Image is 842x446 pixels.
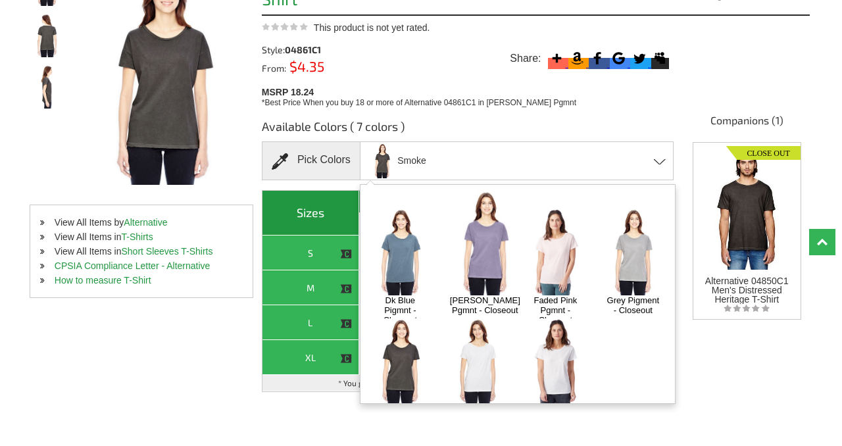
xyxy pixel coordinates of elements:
a: How to measure T-Shirt [55,275,151,285]
th: M [262,270,359,305]
img: This item is CLOSEOUT! [340,283,352,295]
li: View All Items in [30,244,253,259]
span: Smoke [397,149,426,172]
th: XL [262,340,359,375]
th: Quantity/Volume [359,191,672,213]
th: Sizes [262,191,359,235]
img: This product is not yet rated. [262,22,308,31]
a: Alternative [124,217,167,228]
a: Closeout Alternative 04850C1 Men's Distressed Heritage T-Shirt [697,143,796,304]
th: L [262,305,359,340]
a: Faded Pink Pgmnt - Closeout [528,295,583,325]
a: Short Sleeves T-Shirts [121,246,212,257]
a: [PERSON_NAME] Pgmnt - Closeout [450,295,520,315]
span: Share: [510,52,541,65]
th: 1-6 [359,213,456,235]
svg: Google Bookmark [610,49,628,67]
li: View All Items by [30,215,253,230]
img: Smoke [366,318,435,405]
img: Dk Blue Pigmnt [366,209,435,295]
span: This product is not yet rated. [314,22,430,33]
a: CPSIA Compliance Letter - Alternative [55,260,210,271]
img: Dusty Plum Pgmnt [443,191,527,295]
a: Dk Blue Pigmnt - Closeout [372,295,428,325]
div: Style: [262,45,366,55]
img: This item is CLOSEOUT! [340,318,352,330]
svg: Amazon [568,49,586,67]
span: 04861C1 [285,44,321,55]
h3: Available Colors ( 7 colors ) [262,118,673,141]
img: Alternative 04861C1 Women's Distressed Rocker T-Shirt [30,65,64,109]
a: Top [809,229,835,255]
img: This item is CLOSEOUT! [340,353,352,364]
img: This item is CLOSEOUT! [340,248,352,260]
img: Alternative 04861C1 Women's Distressed Rocker T-Shirt [30,14,64,57]
img: Grey Pigment [599,209,668,295]
img: Faded Pink Pgmnt [521,209,590,295]
img: alternative_04861C1_smoke.jpg [368,143,396,178]
img: Vintage White [443,318,512,405]
div: From: [262,61,366,73]
td: $14.59 [359,305,456,340]
h4: Companions (1) [683,113,810,134]
td: * You get volume discount when you order more of this style and color. [262,375,672,391]
td: $14.59 [359,235,456,270]
div: Pick Colors [262,141,360,180]
img: Closeout [726,143,801,160]
div: MSRP 18.24 [262,84,677,109]
span: *Best Price When you buy 18 or more of Alternative 04861C1 in [PERSON_NAME] Pgmnt [262,98,576,107]
td: $14.59 [359,270,456,305]
img: listing_empty_star.svg [724,304,770,312]
span: $4.35 [286,58,324,74]
td: $14.59 [359,340,456,375]
a: T-Shirts [121,232,153,242]
span: Alternative 04850C1 Men's Distressed Heritage T-Shirt [705,276,789,305]
svg: Facebook [589,49,607,67]
a: Grey Pigment - Closeout [605,295,661,315]
li: View All Items in [30,230,253,244]
svg: More [548,49,566,67]
th: S [262,235,359,270]
img: White Reactive [521,318,590,405]
svg: Twitter [630,49,648,67]
svg: Myspace [651,49,669,67]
